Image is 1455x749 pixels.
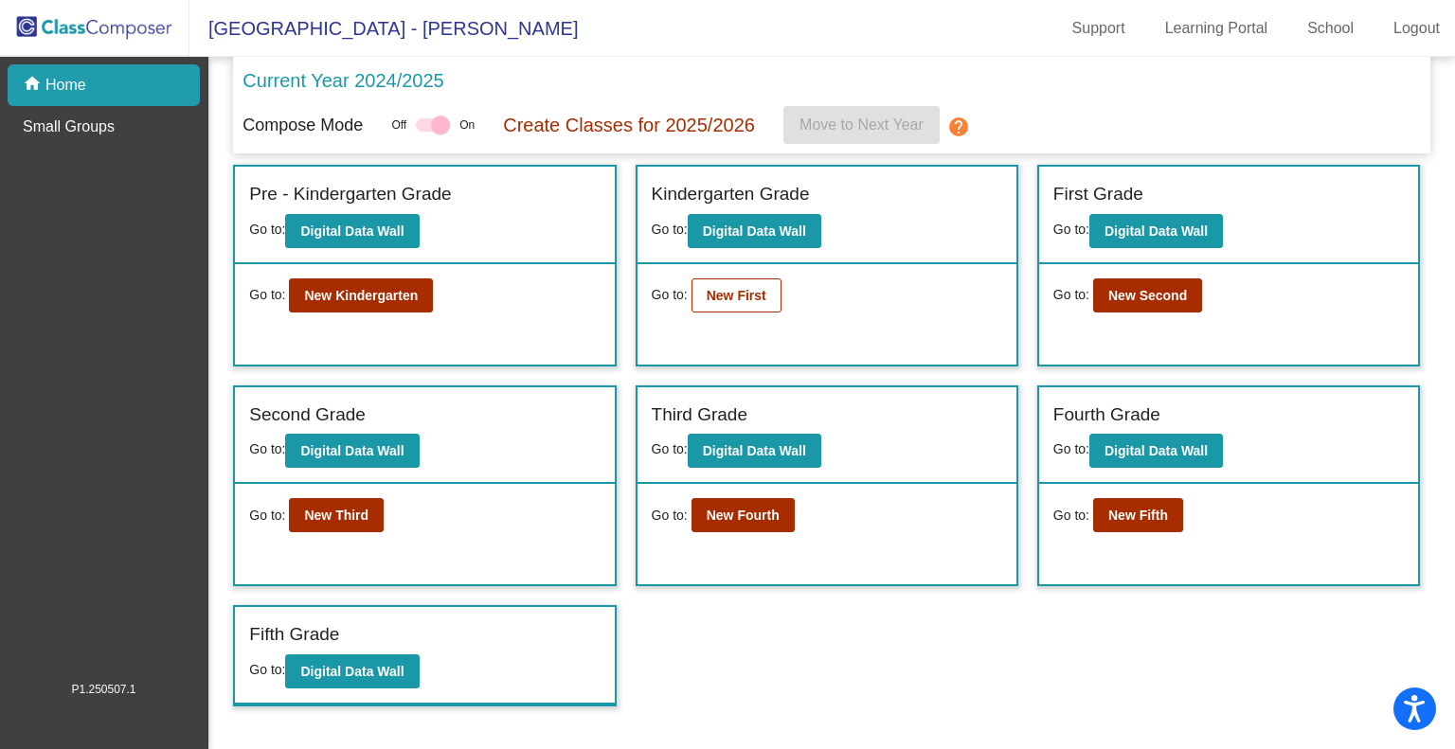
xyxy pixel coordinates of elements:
[23,116,115,138] p: Small Groups
[707,508,780,523] b: New Fourth
[652,222,688,237] span: Go to:
[285,214,419,248] button: Digital Data Wall
[688,214,821,248] button: Digital Data Wall
[300,223,404,239] b: Digital Data Wall
[242,113,363,138] p: Compose Mode
[249,222,285,237] span: Go to:
[1057,13,1141,44] a: Support
[249,506,285,526] span: Go to:
[23,74,45,97] mat-icon: home
[300,664,404,679] b: Digital Data Wall
[703,223,806,239] b: Digital Data Wall
[652,441,688,456] span: Go to:
[652,401,747,429] label: Third Grade
[391,116,406,134] span: Off
[1089,434,1223,468] button: Digital Data Wall
[1089,214,1223,248] button: Digital Data Wall
[799,116,924,133] span: Move to Next Year
[45,74,86,97] p: Home
[1053,441,1089,456] span: Go to:
[285,654,419,688] button: Digital Data Wall
[1053,401,1160,429] label: Fourth Grade
[304,508,368,523] b: New Third
[692,278,781,312] button: New First
[688,434,821,468] button: Digital Data Wall
[707,288,766,303] b: New First
[652,181,810,208] label: Kindergarten Grade
[289,278,433,312] button: New Kindergarten
[1053,285,1089,305] span: Go to:
[1108,288,1187,303] b: New Second
[1105,223,1208,239] b: Digital Data Wall
[1053,222,1089,237] span: Go to:
[703,443,806,458] b: Digital Data Wall
[249,621,339,649] label: Fifth Grade
[189,13,578,44] span: [GEOGRAPHIC_DATA] - [PERSON_NAME]
[947,116,970,138] mat-icon: help
[249,181,451,208] label: Pre - Kindergarten Grade
[1053,506,1089,526] span: Go to:
[249,441,285,456] span: Go to:
[1053,181,1143,208] label: First Grade
[652,285,688,305] span: Go to:
[304,288,418,303] b: New Kindergarten
[249,662,285,677] span: Go to:
[300,443,404,458] b: Digital Data Wall
[1093,498,1183,532] button: New Fifth
[1093,278,1202,312] button: New Second
[459,116,475,134] span: On
[1108,508,1168,523] b: New Fifth
[1378,13,1455,44] a: Logout
[1150,13,1284,44] a: Learning Portal
[652,506,688,526] span: Go to:
[289,498,384,532] button: New Third
[692,498,795,532] button: New Fourth
[1292,13,1369,44] a: School
[503,111,755,139] p: Create Classes for 2025/2026
[249,285,285,305] span: Go to:
[285,434,419,468] button: Digital Data Wall
[783,106,940,144] button: Move to Next Year
[249,401,366,429] label: Second Grade
[1105,443,1208,458] b: Digital Data Wall
[242,66,443,95] p: Current Year 2024/2025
